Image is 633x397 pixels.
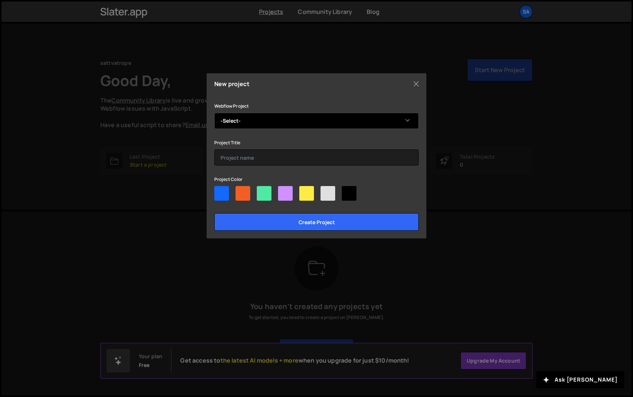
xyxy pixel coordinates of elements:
[214,213,419,231] input: Create project
[214,103,249,110] label: Webflow Project
[214,149,419,166] input: Project name
[411,78,422,89] button: Close
[536,371,624,388] button: Ask [PERSON_NAME]
[214,176,243,183] label: Project Color
[214,139,240,146] label: Project Title
[214,81,249,87] h5: New project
